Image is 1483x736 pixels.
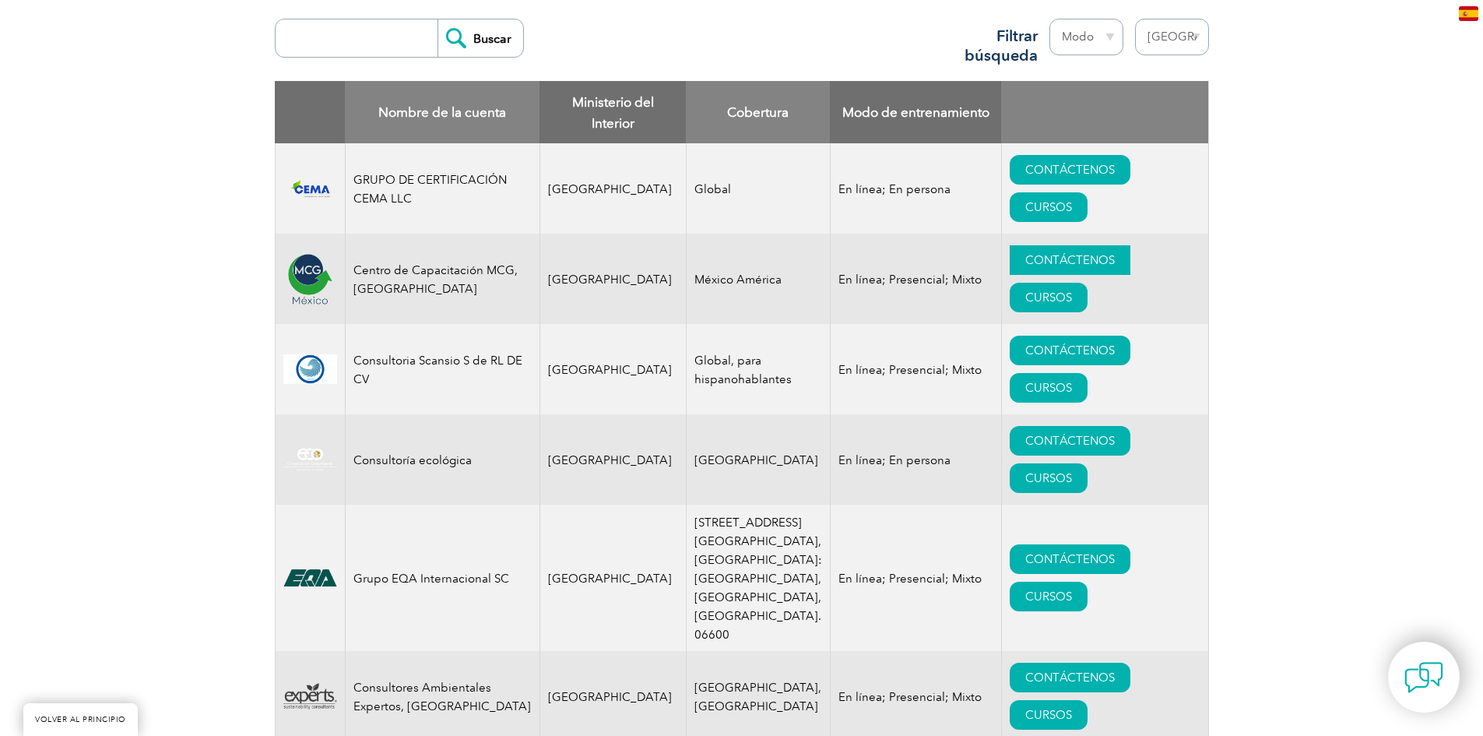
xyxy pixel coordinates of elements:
font: En línea; Presencial; Mixto [838,572,982,586]
img: 21edb52b-d01a-eb11-a813-000d3ae11abd-logo.png [283,252,337,306]
font: CURSOS [1025,291,1072,305]
font: CONTÁCTENOS [1025,163,1115,177]
th: Ministerio del Interior: activar para ordenar columnas en orden ascendente [539,81,686,143]
font: Cobertura [727,104,789,120]
font: CURSOS [1025,708,1072,722]
font: [GEOGRAPHIC_DATA] [548,572,672,586]
a: VOLVER AL PRINCIPIO [23,703,138,736]
a: CURSOS [1010,373,1088,403]
th: : activar para ordenar la columna en orden ascendente [1001,81,1208,143]
th: Cobertura: activar para ordenar la columna en orden ascendente [686,81,830,143]
img: c712c23c-dbbc-ea11-a812-000d3ae11abd-logo.png [283,447,337,472]
th: Modo de Entrenamiento: activar para ordenar la columna de forma ascendente [830,81,1001,143]
font: [GEOGRAPHIC_DATA] [548,363,672,377]
input: Buscar [438,19,523,57]
a: CURSOS [1010,463,1088,493]
font: Ministerio del Interior [572,94,654,131]
font: Global [694,182,731,196]
a: CURSOS [1010,283,1088,312]
img: 76c62400-dc49-ea11-a812-000d3a7940d5-logo.png [283,683,337,709]
font: CONTÁCTENOS [1025,343,1115,357]
font: CONTÁCTENOS [1025,552,1115,566]
img: f4e4f87f-e3f1-ee11-904b-002248931104-logo.png [283,175,337,202]
font: CONTÁCTENOS [1025,253,1115,267]
font: [GEOGRAPHIC_DATA], [GEOGRAPHIC_DATA] [694,681,821,713]
font: [GEOGRAPHIC_DATA] [548,182,672,196]
img: contact-chat.png [1404,658,1443,697]
a: CONTÁCTENOS [1010,426,1130,456]
font: Centro de Capacitación MCG, [GEOGRAPHIC_DATA] [353,263,518,296]
font: CURSOS [1025,590,1072,604]
font: [GEOGRAPHIC_DATA] [548,690,672,704]
a: CONTÁCTENOS [1010,544,1130,574]
font: Modo de entrenamiento [842,104,989,120]
font: CURSOS [1025,471,1072,485]
a: CONTÁCTENOS [1010,336,1130,365]
font: Consultoría ecológica [353,453,472,467]
font: VOLVER AL PRINCIPIO [35,715,126,724]
img: cf3e4118-476f-eb11-a812-00224815377e-logo.png [283,563,337,593]
font: [GEOGRAPHIC_DATA] [548,273,672,287]
font: CURSOS [1025,200,1072,214]
font: CONTÁCTENOS [1025,434,1115,448]
font: En línea; En persona [838,182,951,196]
font: En línea; En persona [838,453,951,467]
a: CONTÁCTENOS [1010,155,1130,185]
font: [GEOGRAPHIC_DATA] [694,453,818,467]
a: CONTÁCTENOS [1010,245,1130,275]
a: CURSOS [1010,582,1088,611]
a: CURSOS [1010,700,1088,730]
font: Grupo EQA Internacional SC [353,572,509,586]
font: CONTÁCTENOS [1025,671,1115,685]
font: CURSOS [1025,381,1072,395]
th: Nombre de la cuenta: activar para ordenar la columna en sentido descendente [345,81,539,143]
font: En línea; Presencial; Mixto [838,690,982,704]
img: 6dc0da95-72c5-ec11-a7b6-002248d3b1f1-logo.png [283,354,337,384]
font: Consultoria Scansio S de RL DE CV [353,354,522,386]
font: [GEOGRAPHIC_DATA] [548,453,672,467]
font: Nombre de la cuenta [378,104,506,120]
font: En línea; Presencial; Mixto [838,273,982,287]
img: es [1459,6,1478,21]
a: CURSOS [1010,192,1088,222]
a: CONTÁCTENOS [1010,663,1130,692]
font: Consultores Ambientales Expertos, [GEOGRAPHIC_DATA] [353,681,531,713]
font: México América [694,273,782,287]
font: [STREET_ADDRESS] [GEOGRAPHIC_DATA], [GEOGRAPHIC_DATA]: [GEOGRAPHIC_DATA], [GEOGRAPHIC_DATA], [GEO... [694,516,822,642]
font: En línea; Presencial; Mixto [838,363,982,377]
font: Filtrar búsqueda [965,26,1038,65]
font: GRUPO DE CERTIFICACIÓN CEMA LLC [353,173,507,206]
font: Global, para hispanohablantes [694,354,792,386]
